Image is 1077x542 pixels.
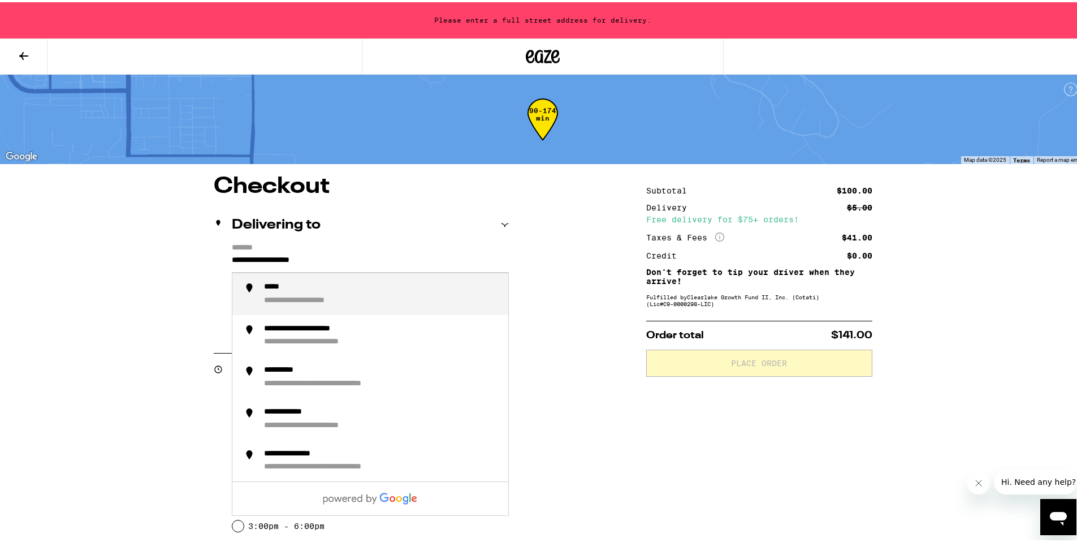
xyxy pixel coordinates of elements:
div: $0.00 [847,250,872,257]
img: Google [3,147,40,162]
div: $5.00 [847,201,872,209]
div: Taxes & Fees [646,230,724,240]
a: Open this area in Google Maps (opens a new window) [3,147,40,162]
iframe: Message from company [994,467,1076,492]
a: Terms [1013,154,1030,161]
p: Don't forget to tip your driver when they arrive! [646,265,872,283]
iframe: Button to launch messaging window [1040,497,1076,533]
div: Fulfilled by Clearlake Growth Fund II, Inc. (Cotati) (Lic# C9-0000298-LIC ) [646,291,872,305]
span: Place Order [731,357,787,365]
div: $41.00 [842,231,872,239]
span: Order total [646,328,704,338]
h2: Delivering to [232,216,321,230]
button: Place Order [646,347,872,375]
div: $100.00 [837,184,872,192]
div: Delivery [646,201,695,209]
label: 3:00pm - 6:00pm [248,519,325,528]
span: $141.00 [831,328,872,338]
div: Credit [646,250,685,257]
h1: Checkout [214,173,509,196]
span: Map data ©2025 [964,154,1006,161]
iframe: Close message [967,470,990,492]
div: 90-174 min [527,105,558,147]
div: Subtotal [646,184,695,192]
div: Free delivery for $75+ orders! [646,213,872,221]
